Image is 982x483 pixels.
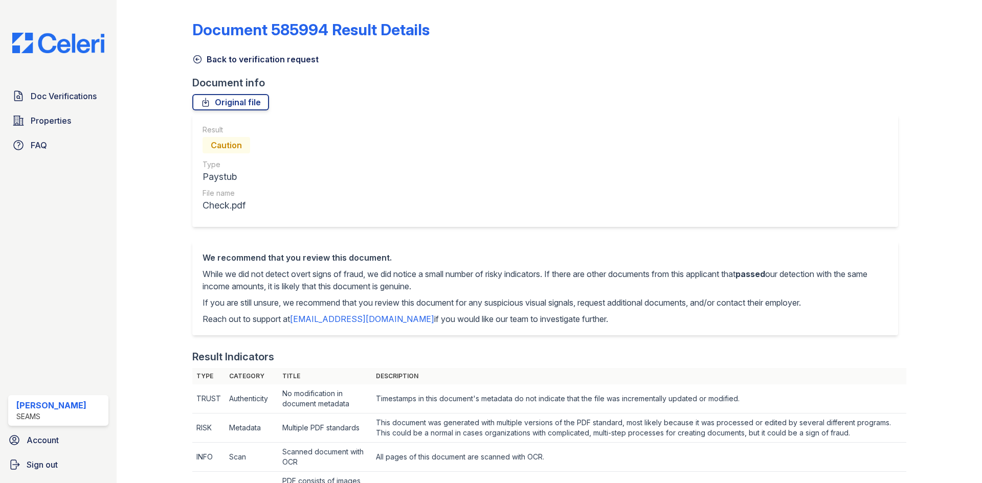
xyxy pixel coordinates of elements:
td: TRUST [192,384,225,413]
td: No modification in document metadata [278,384,372,413]
td: Timestamps in this document's metadata do not indicate that the file was incrementally updated or... [372,384,906,413]
td: This document was generated with multiple versions of the PDF standard, most likely because it wa... [372,413,906,443]
td: INFO [192,443,225,472]
a: Document 585994 Result Details [192,20,430,39]
td: RISK [192,413,225,443]
span: FAQ [31,139,47,151]
div: We recommend that you review this document. [203,251,888,264]
a: Back to verification request [192,53,319,65]
th: Category [225,368,278,384]
div: [PERSON_NAME] [16,399,86,411]
a: Account [4,430,113,450]
td: Metadata [225,413,278,443]
span: Doc Verifications [31,90,97,102]
div: Caution [203,137,250,153]
a: Original file [192,94,269,110]
th: Title [278,368,372,384]
td: Scanned document with OCR [278,443,372,472]
a: FAQ [8,135,108,155]
div: File name [203,188,250,198]
div: SEAMS [16,411,86,422]
p: Reach out to support at if you would like our team to investigate further. [203,313,888,325]
span: Account [27,434,59,446]
div: Document info [192,76,906,90]
td: Multiple PDF standards [278,413,372,443]
span: passed [735,269,765,279]
div: Check.pdf [203,198,250,213]
a: Properties [8,110,108,131]
div: Paystub [203,170,250,184]
div: Result [203,125,250,135]
div: Type [203,159,250,170]
th: Description [372,368,906,384]
p: If you are still unsure, we recommend that you review this document for any suspicious visual sig... [203,296,888,309]
td: All pages of this document are scanned with OCR. [372,443,906,472]
p: While we did not detect overt signs of fraud, we did notice a small number of risky indicators. I... [203,268,888,292]
td: Scan [225,443,278,472]
img: CE_Logo_Blue-a8612792a0a2168367f1c8372b55b34899dd931a85d93a1a3d3e32e68fde9ad4.png [4,33,113,53]
th: Type [192,368,225,384]
div: Result Indicators [192,350,274,364]
span: Sign out [27,458,58,471]
a: Doc Verifications [8,86,108,106]
a: Sign out [4,454,113,475]
td: Authenticity [225,384,278,413]
span: Properties [31,114,71,127]
a: [EMAIL_ADDRESS][DOMAIN_NAME] [290,314,434,324]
